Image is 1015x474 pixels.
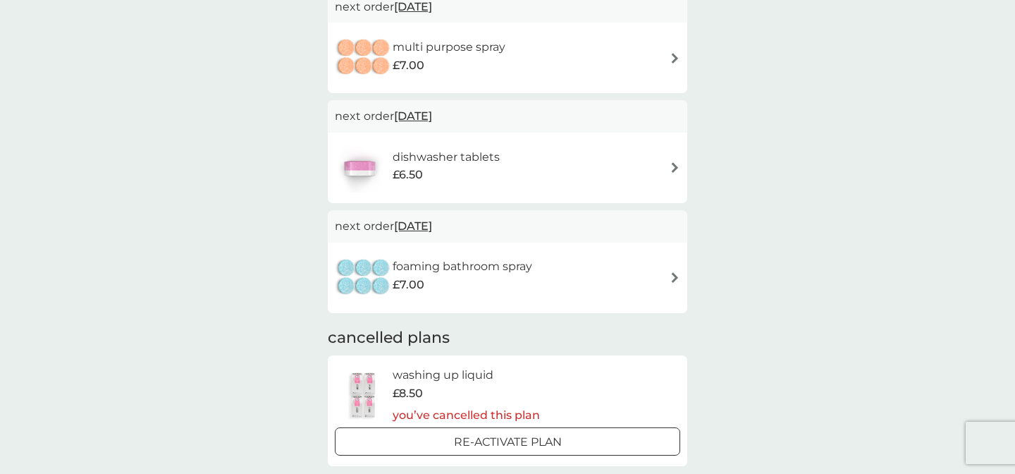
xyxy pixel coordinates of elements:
[393,366,540,384] h6: washing up liquid
[670,272,680,283] img: arrow right
[393,38,505,56] h6: multi purpose spray
[335,217,680,236] p: next order
[393,257,532,276] h6: foaming bathroom spray
[393,148,500,166] h6: dishwasher tablets
[335,107,680,126] p: next order
[670,162,680,173] img: arrow right
[393,166,423,184] span: £6.50
[335,370,393,420] img: washing up liquid
[393,384,423,403] span: £8.50
[335,143,384,193] img: dishwasher tablets
[335,427,680,456] button: Re-activate Plan
[394,212,432,240] span: [DATE]
[393,276,424,294] span: £7.00
[454,433,562,451] p: Re-activate Plan
[335,33,393,83] img: multi purpose spray
[670,53,680,63] img: arrow right
[394,102,432,130] span: [DATE]
[328,327,687,349] h2: cancelled plans
[393,406,540,425] p: you’ve cancelled this plan
[335,253,393,303] img: foaming bathroom spray
[393,56,424,75] span: £7.00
